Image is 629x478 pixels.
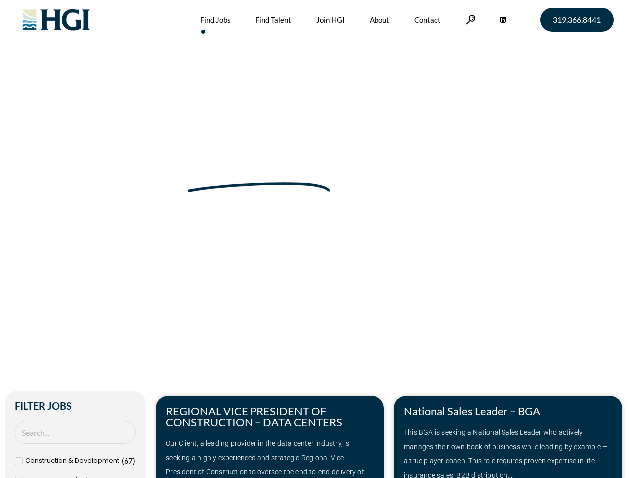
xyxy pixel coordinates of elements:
span: » [36,201,76,211]
span: Construction & Development [25,454,119,468]
span: Jobs [60,201,76,211]
a: Home [36,201,57,211]
a: National Sales Leader – BGA [404,404,540,418]
a: 319.366.8441 [540,8,614,32]
span: 67 [124,456,133,465]
span: ) [133,456,135,465]
span: 319.366.8441 [553,16,601,24]
input: Search Job [15,421,136,444]
h2: Filter Jobs [15,401,136,411]
a: Search [466,15,476,24]
span: ( [122,456,124,465]
a: REGIONAL VICE PRESIDENT OF CONSTRUCTION – DATA CENTERS [166,404,342,429]
span: Make Your [36,153,180,189]
span: Next Move [186,154,332,187]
